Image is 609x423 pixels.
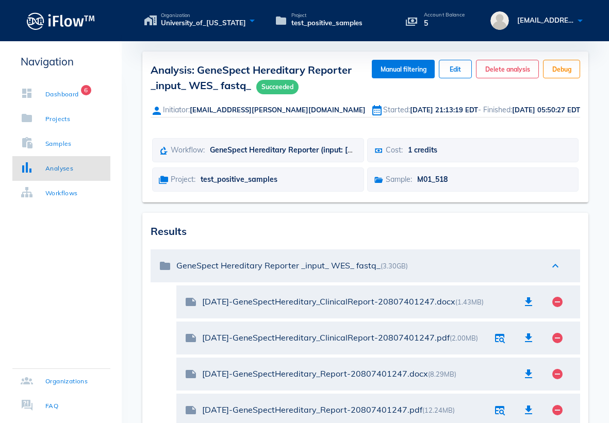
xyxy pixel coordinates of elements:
[45,163,73,174] div: Analyses
[476,60,539,78] button: Delete analysis
[151,63,352,92] span: Analysis: GeneSpect Hereditary Reporter _input_ WES_ fastq_
[151,225,187,238] span: Results
[202,369,514,379] div: [DATE]-GeneSpectHereditary_Report-20807401247.docx
[551,332,564,344] i: remove_circle
[478,105,512,114] span: - Finished:
[417,175,448,184] span: M01_518
[185,368,197,380] i: note
[291,18,363,28] span: test_positive_samples
[485,65,530,73] span: Delete analysis
[551,368,564,380] i: remove_circle
[490,11,509,30] img: avatar.16069ca8.svg
[552,65,571,73] span: Debug
[383,105,410,114] span: Started:
[448,65,463,73] span: Edit
[45,401,58,411] div: FAQ
[185,332,197,344] i: note
[185,296,197,308] i: note
[549,260,562,272] i: expand_less
[381,262,408,270] span: (3.30GB)
[202,333,485,343] div: [DATE]-GeneSpectHereditary_ClinicalReport-20807401247.pdf
[428,370,456,378] span: (8.29MB)
[408,145,437,155] span: 1 credits
[386,175,412,184] span: Sample:
[256,80,299,94] span: Succeeded
[551,404,564,416] i: remove_circle
[45,188,78,198] div: Workflows
[163,105,190,114] span: Initiator:
[455,298,484,306] span: (1.43MB)
[161,13,246,18] span: Organization
[176,261,539,270] div: GeneSpect Hereditary Reporter _input_ WES_ fastq_
[45,89,79,99] div: Dashboard
[424,18,465,29] p: 5
[45,114,70,124] div: Projects
[551,296,564,308] i: remove_circle
[12,54,110,70] p: Navigation
[372,60,435,78] button: Manual filtering
[410,106,478,114] span: [DATE] 21:13:19 EDT
[424,12,465,18] p: Account Balance
[210,145,430,155] span: GeneSpect Hereditary Reporter (input: [PERSON_NAME], fastq)
[557,371,597,411] iframe: Drift Widget Chat Controller
[81,85,91,95] span: Badge
[190,106,366,114] span: [EMAIL_ADDRESS][PERSON_NAME][DOMAIN_NAME]
[380,65,426,73] span: Manual filtering
[171,175,195,184] span: Project:
[159,260,171,272] i: folder
[386,145,403,155] span: Cost:
[422,406,455,414] span: (12.24MB)
[45,139,72,149] div: Samples
[185,404,197,416] i: note
[450,334,478,342] span: (2.00MB)
[543,60,580,78] button: Debug
[202,405,485,415] div: [DATE]-GeneSpectHereditary_Report-20807401247.pdf
[161,18,246,28] span: University_of_[US_STATE]
[45,376,88,386] div: Organizations
[512,106,580,114] span: [DATE] 05:50:27 EDT
[201,175,277,184] span: test_positive_samples
[439,60,472,78] button: Edit
[202,297,514,307] div: [DATE]-GeneSpectHereditary_ClinicalReport-20807401247.docx
[291,13,363,18] span: Project
[171,145,205,155] span: Workflow:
